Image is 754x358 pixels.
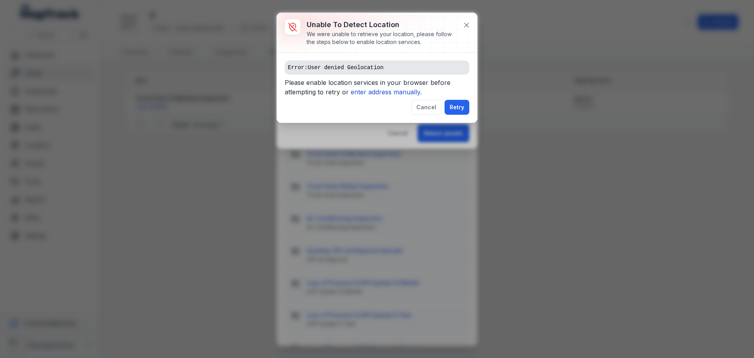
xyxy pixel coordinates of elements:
button: Cancel [411,100,441,115]
i: enter address manually. [351,88,422,96]
button: Retry [445,100,469,115]
span: Please enable location services in your browser before attempting to retry or [285,78,469,100]
div: We were unable to retrieve your location, please follow the steps below to enable location services. [307,30,457,46]
h3: Unable to detect location [307,19,457,30]
pre: Error: User denied Geolocation [285,61,469,75]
